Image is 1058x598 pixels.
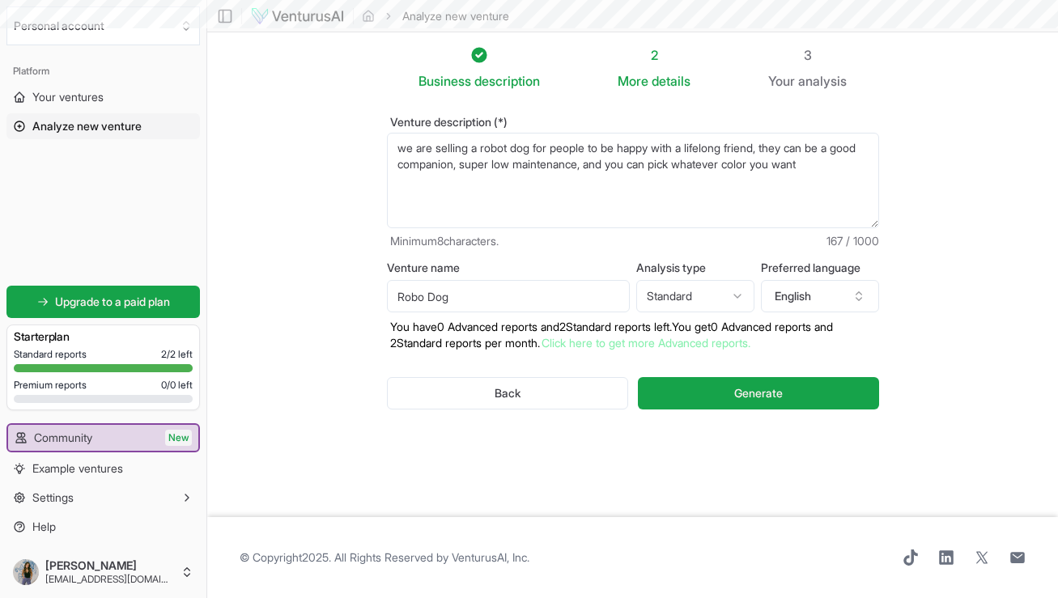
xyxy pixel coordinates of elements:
[32,519,56,535] span: Help
[6,553,200,592] button: [PERSON_NAME][EMAIL_ADDRESS][DOMAIN_NAME]
[387,280,630,312] input: Optional venture name
[161,379,193,392] span: 0 / 0 left
[6,456,200,481] a: Example ventures
[45,558,174,573] span: [PERSON_NAME]
[32,460,123,477] span: Example ventures
[542,336,750,350] a: Click here to get more Advanced reports.
[6,84,200,110] a: Your ventures
[14,379,87,392] span: Premium reports
[798,73,847,89] span: analysis
[6,514,200,540] a: Help
[652,73,690,89] span: details
[390,233,499,249] span: Minimum 8 characters.
[32,89,104,105] span: Your ventures
[826,233,879,249] span: 167 / 1000
[734,385,783,401] span: Generate
[45,573,174,586] span: [EMAIL_ADDRESS][DOMAIN_NAME]
[387,117,879,128] label: Venture description (*)
[452,550,527,564] a: VenturusAI, Inc
[6,485,200,511] button: Settings
[165,430,192,446] span: New
[8,425,198,451] a: CommunityNew
[636,262,754,274] label: Analysis type
[761,280,879,312] button: English
[14,348,87,361] span: Standard reports
[768,71,795,91] span: Your
[387,262,630,274] label: Venture name
[14,329,193,345] h3: Starter plan
[34,430,92,446] span: Community
[618,45,690,65] div: 2
[761,262,879,274] label: Preferred language
[55,294,170,310] span: Upgrade to a paid plan
[474,73,540,89] span: description
[638,377,878,409] button: Generate
[618,71,648,91] span: More
[387,377,629,409] button: Back
[6,286,200,318] a: Upgrade to a paid plan
[161,348,193,361] span: 2 / 2 left
[13,559,39,585] img: ACg8ocIlcRt28LU5FTmWclKITq8mmNvRpH82OZ5vMCG8BnrAadWGFf4=s96-c
[240,549,529,566] span: © Copyright 2025 . All Rights Reserved by .
[419,71,471,91] span: Business
[32,490,74,506] span: Settings
[6,58,200,84] div: Platform
[6,113,200,139] a: Analyze new venture
[768,45,847,65] div: 3
[387,319,879,351] p: You have 0 Advanced reports and 2 Standard reports left. Y ou get 0 Advanced reports and 2 Standa...
[32,118,142,134] span: Analyze new venture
